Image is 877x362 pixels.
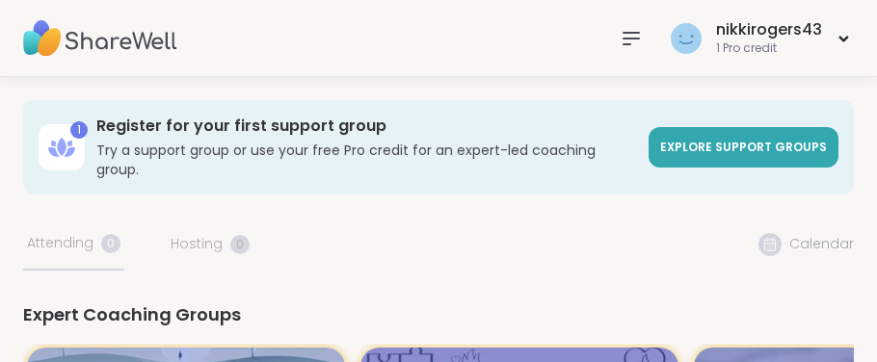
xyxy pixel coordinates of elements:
span: Explore support groups [660,139,827,155]
div: Expert Coaching Groups [23,301,854,328]
div: 1 [70,121,88,139]
div: 1 Pro credit [716,40,822,57]
div: nikkirogers43 [716,19,822,40]
h3: Register for your first support group [96,116,637,137]
a: Explore support groups [649,127,838,168]
img: ShareWell Nav Logo [23,5,177,72]
h3: Try a support group or use your free Pro credit for an expert-led coaching group. [96,141,637,179]
img: nikkirogers43 [671,23,702,54]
